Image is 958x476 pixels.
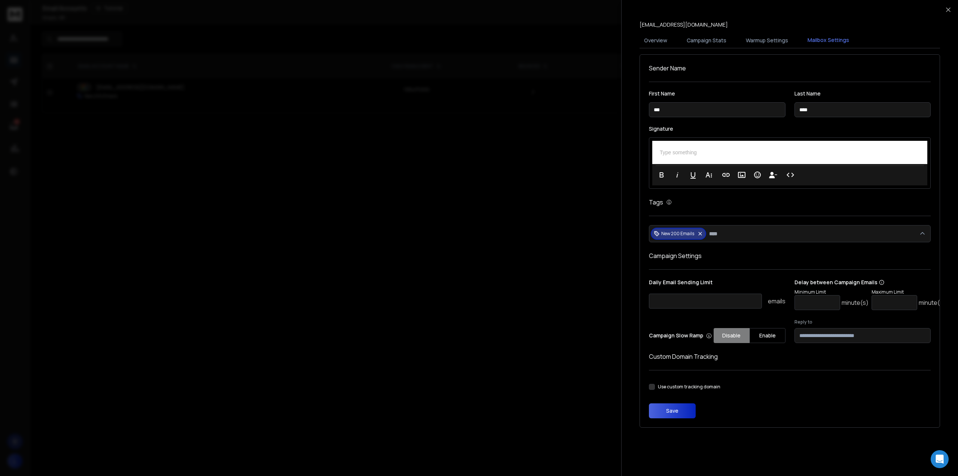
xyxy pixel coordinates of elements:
[714,328,750,343] button: Disable
[750,328,785,343] button: Enable
[649,352,931,361] h1: Custom Domain Tracking
[649,126,931,131] label: Signature
[640,32,672,49] button: Overview
[649,332,712,339] p: Campaign Slow Ramp
[931,450,949,468] div: Open Intercom Messenger
[649,403,696,418] button: Save
[766,167,780,182] button: Insert Unsubscribe Link
[682,32,731,49] button: Campaign Stats
[794,289,869,295] p: Minimum Limit
[702,167,716,182] button: More Text
[649,279,785,289] p: Daily Email Sending Limit
[649,64,931,73] h1: Sender Name
[741,32,793,49] button: Warmup Settings
[735,167,749,182] button: Insert Image (Ctrl+P)
[658,384,720,390] label: Use custom tracking domain
[794,319,931,325] label: Reply to
[661,231,694,237] p: New 200 Emails
[783,167,797,182] button: Code View
[670,167,684,182] button: Italic (Ctrl+I)
[655,167,669,182] button: Bold (Ctrl+B)
[649,198,663,207] h1: Tags
[649,91,785,96] label: First Name
[649,251,931,260] h1: Campaign Settings
[794,279,946,286] p: Delay between Campaign Emails
[919,298,946,307] p: minute(s)
[686,167,700,182] button: Underline (Ctrl+U)
[640,21,728,28] p: [EMAIL_ADDRESS][DOMAIN_NAME]
[750,167,765,182] button: Emoticons
[719,167,733,182] button: Insert Link (Ctrl+K)
[803,32,854,49] button: Mailbox Settings
[872,289,946,295] p: Maximum Limit
[794,91,931,96] label: Last Name
[768,297,785,306] p: emails
[842,298,869,307] p: minute(s)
